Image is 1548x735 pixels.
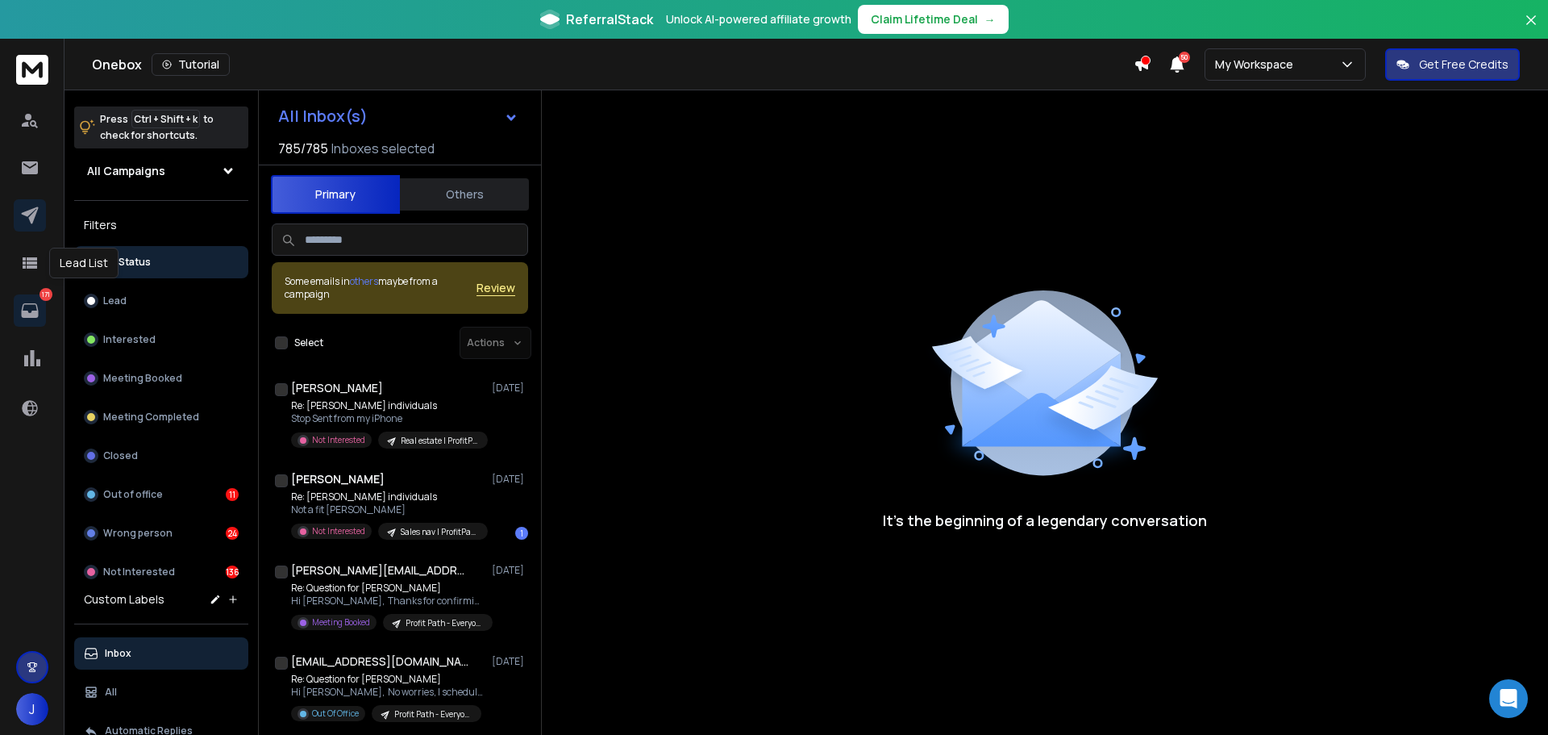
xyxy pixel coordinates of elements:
span: 785 / 785 [278,139,328,158]
p: Meeting Booked [103,372,182,385]
span: ReferralStack [566,10,653,29]
p: Real estate | ProfitPath 100K HNW Individuals offer [401,435,478,447]
p: Re: [PERSON_NAME] individuals [291,491,485,503]
div: Open Intercom Messenger [1489,679,1528,718]
p: All Status [105,256,151,269]
h1: All Inbox(s) [278,108,368,124]
p: Lead [103,294,127,307]
p: It’s the beginning of a legendary conversation [883,509,1207,532]
button: Claim Lifetime Deal→ [858,5,1009,34]
p: Interested [103,333,156,346]
p: Inbox [105,647,131,660]
h3: Filters [74,214,248,236]
span: others [350,274,378,288]
p: Unlock AI-powered affiliate growth [666,11,851,27]
p: [DATE] [492,473,528,486]
h1: [PERSON_NAME] [291,380,383,396]
p: My Workspace [1215,56,1300,73]
span: Ctrl + Shift + k [131,110,200,128]
button: Interested [74,324,248,356]
h3: Custom Labels [84,591,164,608]
a: 171 [14,294,46,327]
h1: [EMAIL_ADDRESS][DOMAIN_NAME] [291,654,468,670]
p: Not a fit [PERSON_NAME] [291,503,485,516]
p: All [105,686,117,699]
p: Sales nav | ProfitPath 100K HNW Individuals offer [401,526,478,538]
h1: All Campaigns [87,163,165,179]
button: Review [476,280,515,296]
p: [DATE] [492,382,528,395]
p: Hi [PERSON_NAME], No worries, I scheduled [291,686,485,699]
button: All Status [74,246,248,278]
div: 24 [226,527,239,540]
h1: [PERSON_NAME][EMAIL_ADDRESS][DOMAIN_NAME] [291,562,468,578]
button: Not Interested136 [74,556,248,588]
p: Re: Question for [PERSON_NAME] [291,582,485,595]
p: Meeting Completed [103,411,199,424]
p: [DATE] [492,564,528,577]
button: All Campaigns [74,155,248,187]
button: Tutorial [152,53,230,76]
p: Wrong person [103,527,173,540]
button: Primary [271,175,400,214]
p: Out of office [103,488,163,501]
p: Out Of Office [312,708,359,720]
div: 136 [226,566,239,578]
span: 50 [1179,52,1190,63]
p: Re: [PERSON_NAME] individuals [291,399,485,412]
label: Select [294,336,323,349]
p: Closed [103,449,138,462]
p: Meeting Booked [312,616,370,629]
button: Out of office11 [74,478,248,511]
div: Some emails in maybe from a campaign [285,275,476,301]
h1: [PERSON_NAME] [291,471,385,487]
p: Profit Path - Everyone - ICP Campaign [406,617,483,629]
button: Others [400,177,529,212]
button: Meeting Completed [74,401,248,433]
div: 1 [515,527,528,540]
p: Hi [PERSON_NAME], Thanks for confirming. I've [291,595,485,608]
button: Inbox [74,637,248,670]
p: Not Interested [103,566,175,578]
button: Close banner [1521,10,1542,48]
h3: Inboxes selected [331,139,435,158]
button: Lead [74,285,248,317]
p: Get Free Credits [1419,56,1508,73]
p: Press to check for shortcuts. [100,111,214,144]
p: 171 [40,288,52,301]
div: Onebox [92,53,1134,76]
div: Lead List [49,248,119,278]
p: Profit Path - Everyone - ICP Campaign [394,708,472,720]
button: J [16,693,48,725]
button: All Inbox(s) [265,100,531,132]
div: 11 [226,488,239,501]
button: Closed [74,440,248,472]
span: → [984,11,996,27]
button: All [74,676,248,708]
p: Stop Sent from my iPhone [291,412,485,425]
button: Wrong person24 [74,517,248,549]
p: Not Interested [312,434,365,446]
p: Not Interested [312,525,365,537]
button: Meeting Booked [74,362,248,395]
button: Get Free Credits [1385,48,1520,81]
p: Re: Question for [PERSON_NAME] [291,673,485,686]
p: [DATE] [492,655,528,668]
